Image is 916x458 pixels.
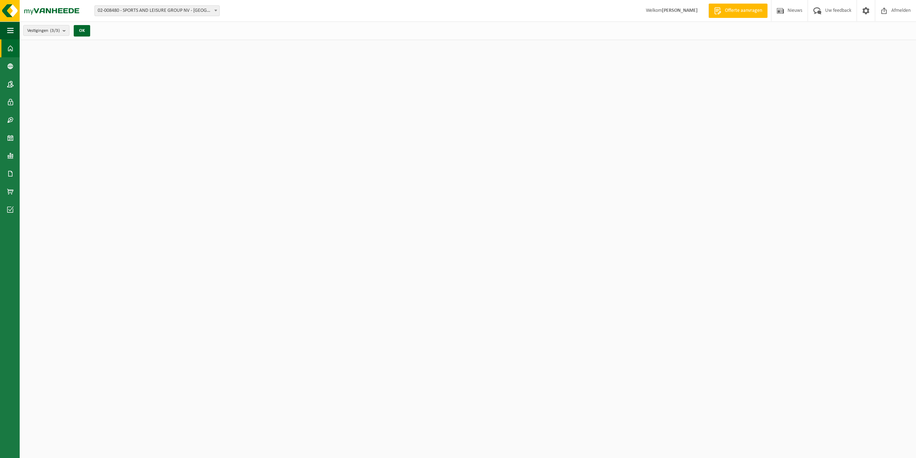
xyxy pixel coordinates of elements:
[723,7,764,14] span: Offerte aanvragen
[74,25,90,37] button: OK
[662,8,698,13] strong: [PERSON_NAME]
[27,25,60,36] span: Vestigingen
[23,25,69,36] button: Vestigingen(3/3)
[94,5,220,16] span: 02-008480 - SPORTS AND LEISURE GROUP NV - SINT-NIKLAAS
[708,4,768,18] a: Offerte aanvragen
[50,28,60,33] count: (3/3)
[95,6,219,16] span: 02-008480 - SPORTS AND LEISURE GROUP NV - SINT-NIKLAAS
